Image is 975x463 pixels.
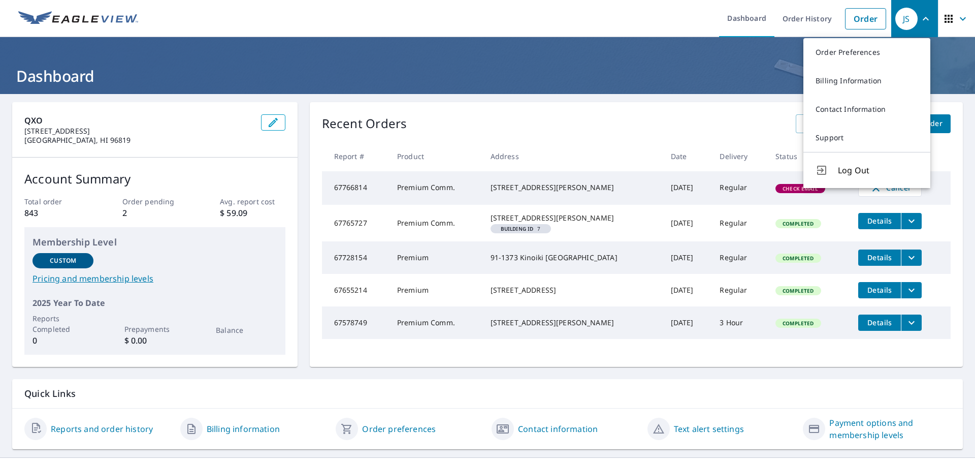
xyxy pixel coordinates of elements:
td: [DATE] [663,306,712,339]
td: Premium Comm. [389,205,482,241]
td: Premium [389,274,482,306]
p: $ 59.09 [220,207,285,219]
span: Completed [776,220,820,227]
td: Premium [389,241,482,274]
p: Reports Completed [32,313,93,334]
p: Balance [216,325,277,335]
th: Address [482,141,663,171]
p: 843 [24,207,89,219]
p: $ 0.00 [124,334,185,347]
span: Completed [776,255,820,262]
td: [DATE] [663,171,712,205]
td: Regular [711,205,767,241]
span: Log Out [838,164,918,176]
span: Completed [776,320,820,327]
th: Date [663,141,712,171]
p: Order pending [122,196,187,207]
td: [DATE] [663,205,712,241]
span: Details [864,216,895,226]
a: Reports and order history [51,423,153,435]
a: Billing Information [803,67,930,95]
span: Completed [776,287,820,294]
p: Recent Orders [322,114,407,133]
div: [STREET_ADDRESS][PERSON_NAME] [491,182,655,193]
a: Order [845,8,886,29]
button: filesDropdownBtn-67765727 [901,213,922,229]
td: Premium Comm. [389,171,482,205]
td: Regular [711,241,767,274]
button: filesDropdownBtn-67728154 [901,250,922,266]
a: Order preferences [362,423,436,435]
h1: Dashboard [12,66,963,86]
td: Premium Comm. [389,306,482,339]
p: Quick Links [24,387,951,400]
button: filesDropdownBtn-67655214 [901,282,922,298]
div: 91-1373 Kinoiki [GEOGRAPHIC_DATA] [491,253,655,263]
p: 2025 Year To Date [32,297,277,309]
p: Custom [50,256,76,265]
span: 7 [495,226,547,231]
a: Billing information [207,423,280,435]
td: [DATE] [663,274,712,306]
button: detailsBtn-67728154 [858,250,901,266]
span: Details [864,285,895,295]
td: 67765727 [322,205,389,241]
th: Report # [322,141,389,171]
td: 3 Hour [711,306,767,339]
button: detailsBtn-67655214 [858,282,901,298]
p: 2 [122,207,187,219]
td: 67578749 [322,306,389,339]
p: QXO [24,114,253,127]
td: 67655214 [322,274,389,306]
p: 0 [32,334,93,347]
a: Order Preferences [803,38,930,67]
td: 67728154 [322,241,389,274]
a: Contact Information [803,95,930,124]
td: Regular [711,274,767,306]
img: EV Logo [18,11,138,26]
p: Prepayments [124,324,185,334]
span: Details [864,318,895,327]
a: View All Orders [796,114,868,133]
th: Status [767,141,850,171]
p: Membership Level [32,235,277,249]
button: detailsBtn-67578749 [858,315,901,331]
td: Regular [711,171,767,205]
p: Avg. report cost [220,196,285,207]
p: Total order [24,196,89,207]
span: Details [864,253,895,262]
p: Account Summary [24,170,285,188]
th: Product [389,141,482,171]
span: Check Email [776,185,824,192]
th: Delivery [711,141,767,171]
div: [STREET_ADDRESS][PERSON_NAME] [491,318,655,328]
a: Support [803,124,930,152]
button: filesDropdownBtn-67578749 [901,315,922,331]
button: detailsBtn-67765727 [858,213,901,229]
td: [DATE] [663,241,712,274]
button: Log Out [803,152,930,188]
td: 67766814 [322,171,389,205]
a: Pricing and membership levels [32,272,277,285]
p: [GEOGRAPHIC_DATA], HI 96819 [24,136,253,145]
div: JS [895,8,918,30]
div: [STREET_ADDRESS] [491,285,655,295]
a: Contact information [518,423,598,435]
div: [STREET_ADDRESS][PERSON_NAME] [491,213,655,223]
p: [STREET_ADDRESS] [24,127,253,136]
a: Text alert settings [674,423,744,435]
em: Building ID [501,226,534,231]
a: Payment options and membership levels [829,417,951,441]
